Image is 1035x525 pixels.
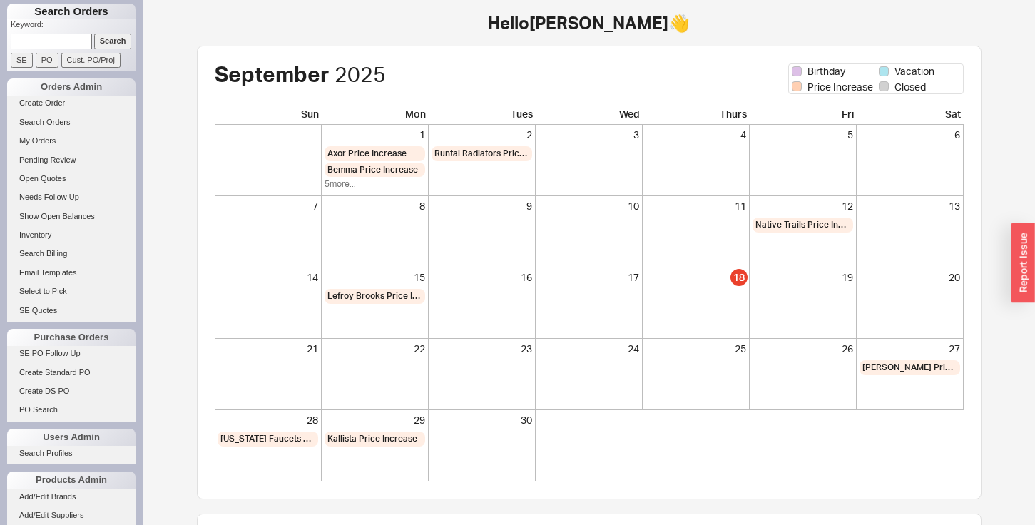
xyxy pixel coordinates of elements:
[432,413,532,427] div: 30
[327,164,418,176] span: Bemma Price Increase
[894,80,926,94] span: Closed
[730,269,748,286] div: 18
[325,178,425,190] div: 5 more...
[432,342,532,356] div: 23
[7,228,136,243] a: Inventory
[7,472,136,489] div: Products Admin
[755,219,850,231] span: Native Trails Price Increase
[7,4,136,19] h1: Search Orders
[536,107,643,125] div: Wed
[157,14,1021,31] h1: Hello [PERSON_NAME] 👋
[753,342,853,356] div: 26
[7,402,136,417] a: PO Search
[7,190,136,205] a: Needs Follow Up
[7,115,136,130] a: Search Orders
[7,446,136,461] a: Search Profiles
[218,270,318,285] div: 14
[36,53,58,68] input: PO
[61,53,121,68] input: Cust. PO/Proj
[218,199,318,213] div: 7
[11,53,33,68] input: SE
[432,199,532,213] div: 9
[7,384,136,399] a: Create DS PO
[860,128,960,142] div: 6
[7,429,136,446] div: Users Admin
[753,199,853,213] div: 12
[894,64,934,78] span: Vacation
[753,270,853,285] div: 19
[335,61,386,87] span: 2025
[325,270,425,285] div: 15
[11,19,136,34] p: Keyword:
[220,433,315,445] span: [US_STATE] Faucets Price Increase
[7,209,136,224] a: Show Open Balances
[322,107,429,125] div: Mon
[7,153,136,168] a: Pending Review
[860,199,960,213] div: 13
[325,199,425,213] div: 8
[218,413,318,427] div: 28
[857,107,964,125] div: Sat
[218,342,318,356] div: 21
[862,362,957,374] span: [PERSON_NAME] Price Increase
[646,342,746,356] div: 25
[7,508,136,523] a: Add/Edit Suppliers
[753,128,853,142] div: 5
[7,329,136,346] div: Purchase Orders
[7,265,136,280] a: Email Templates
[432,128,532,142] div: 2
[432,270,532,285] div: 16
[860,342,960,356] div: 27
[646,199,746,213] div: 11
[539,270,639,285] div: 17
[643,107,750,125] div: Thurs
[7,284,136,299] a: Select to Pick
[807,80,873,94] span: Price Increase
[327,148,407,160] span: Axor Price Increase
[94,34,132,49] input: Search
[7,96,136,111] a: Create Order
[539,342,639,356] div: 24
[434,148,529,160] span: Runtal Radiators Price Increase
[19,193,79,201] span: Needs Follow Up
[7,133,136,148] a: My Orders
[7,489,136,504] a: Add/Edit Brands
[215,61,330,87] span: September
[325,342,425,356] div: 22
[327,433,417,445] span: Kallista Price Increase
[539,128,639,142] div: 3
[7,303,136,318] a: SE Quotes
[646,128,746,142] div: 4
[807,64,845,78] span: Birthday
[539,199,639,213] div: 10
[7,346,136,361] a: SE PO Follow Up
[215,107,322,125] div: Sun
[860,270,960,285] div: 20
[7,171,136,186] a: Open Quotes
[7,246,136,261] a: Search Billing
[325,128,425,142] div: 1
[325,413,425,427] div: 29
[19,156,76,164] span: Pending Review
[327,290,422,302] span: Lefroy Brooks Price Increase
[429,107,536,125] div: Tues
[7,365,136,380] a: Create Standard PO
[7,78,136,96] div: Orders Admin
[750,107,857,125] div: Fri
